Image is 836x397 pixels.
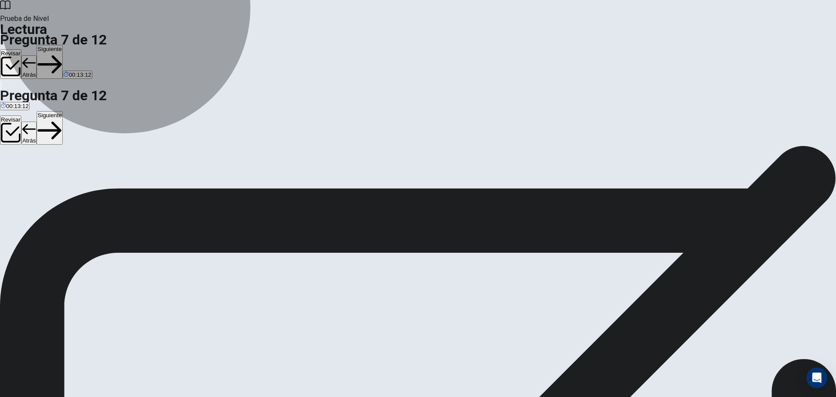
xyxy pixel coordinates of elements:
[806,367,827,388] div: Open Intercom Messenger
[21,55,37,78] button: Atrás
[69,71,91,78] span: 00:13:12
[37,111,63,145] button: Siguiente
[37,45,63,79] button: Siguiente
[21,122,37,145] button: Atrás
[6,103,29,109] span: 00:13:12
[63,71,92,79] button: 00:13:12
